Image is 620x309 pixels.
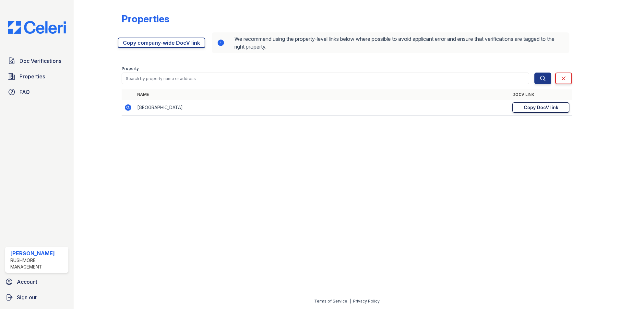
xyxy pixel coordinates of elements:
[118,38,205,48] a: Copy company-wide DocV link
[212,32,569,53] div: We recommend using the property-level links below where possible to avoid applicant error and ens...
[19,73,45,80] span: Properties
[3,291,71,304] a: Sign out
[10,249,66,257] div: [PERSON_NAME]
[510,89,572,100] th: DocV Link
[122,13,169,25] div: Properties
[17,293,37,301] span: Sign out
[19,57,61,65] span: Doc Verifications
[3,275,71,288] a: Account
[350,299,351,303] div: |
[353,299,380,303] a: Privacy Policy
[3,21,71,34] img: CE_Logo_Blue-a8612792a0a2168367f1c8372b55b34899dd931a85d93a1a3d3e32e68fde9ad4.png
[122,66,139,71] label: Property
[135,100,510,116] td: [GEOGRAPHIC_DATA]
[17,278,37,286] span: Account
[314,299,347,303] a: Terms of Service
[5,70,68,83] a: Properties
[10,257,66,270] div: Rushmore Management
[524,104,558,111] div: Copy DocV link
[122,73,529,84] input: Search by property name or address
[512,102,569,113] a: Copy DocV link
[5,86,68,98] a: FAQ
[5,54,68,67] a: Doc Verifications
[135,89,510,100] th: Name
[19,88,30,96] span: FAQ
